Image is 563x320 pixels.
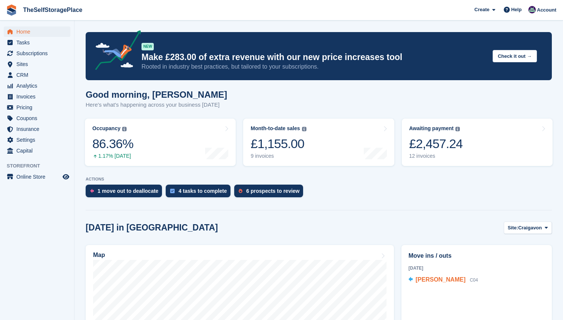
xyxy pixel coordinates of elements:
[4,113,70,123] a: menu
[251,153,306,159] div: 9 invoices
[4,91,70,102] a: menu
[85,119,236,166] a: Occupancy 86.36% 1.17% [DATE]
[408,251,545,260] h2: Move ins / outs
[16,145,61,156] span: Capital
[537,6,556,14] span: Account
[178,188,227,194] div: 4 tasks to complete
[86,185,166,201] a: 1 move out to deallocate
[20,4,85,16] a: TheSelfStoragePlace
[511,6,522,13] span: Help
[409,153,463,159] div: 12 invoices
[416,276,465,283] span: [PERSON_NAME]
[122,127,127,131] img: icon-info-grey-7440780725fd019a000dd9b08b2336e03edf1995a4989e88bcd33f0948082b44.svg
[4,48,70,59] a: menu
[90,189,94,193] img: move_outs_to_deallocate_icon-f764333ba52eb49d3ac5e1228854f67142a1ed5810a6f6cc68b1a99e826820c5.svg
[518,224,542,232] span: Craigavon
[4,70,70,80] a: menu
[504,222,552,234] button: Site: Craigavon
[16,102,61,113] span: Pricing
[243,119,394,166] a: Month-to-date sales £1,155.00 9 invoices
[239,189,242,193] img: prospect-51fa495bee0391a8d652442698ab0144808aea92771e9ea1ae160a38d050c398.svg
[408,265,545,272] div: [DATE]
[16,135,61,145] span: Settings
[170,189,175,193] img: task-75834270c22a3079a89374b754ae025e5fb1db73e45f91037f5363f120a921f8.svg
[409,125,454,132] div: Awaiting payment
[4,26,70,37] a: menu
[141,63,487,71] p: Rooted in industry best practices, but tailored to your subscriptions.
[4,172,70,182] a: menu
[16,37,61,48] span: Tasks
[6,4,17,16] img: stora-icon-8386f47178a22dfd0bd8f6a31ec36ba5ce8667c1dd55bd0f319d3a0aa187defe.svg
[508,224,518,232] span: Site:
[528,6,536,13] img: Sam
[92,125,120,132] div: Occupancy
[251,125,300,132] div: Month-to-date sales
[16,26,61,37] span: Home
[409,136,463,151] div: £2,457.24
[4,135,70,145] a: menu
[4,102,70,113] a: menu
[16,48,61,59] span: Subscriptions
[4,124,70,134] a: menu
[493,50,537,62] button: Check it out →
[455,127,460,131] img: icon-info-grey-7440780725fd019a000dd9b08b2336e03edf1995a4989e88bcd33f0948082b44.svg
[92,153,133,159] div: 1.17% [DATE]
[89,30,141,73] img: price-adjustments-announcement-icon-8257ccfd72463d97f412b2fc003d46551f7dbcb40ab6d574587a9cd5c0d94...
[7,162,74,170] span: Storefront
[470,277,478,283] span: C04
[16,70,61,80] span: CRM
[86,90,227,100] h1: Good morning, [PERSON_NAME]
[246,188,299,194] div: 6 prospects to review
[16,59,61,69] span: Sites
[4,59,70,69] a: menu
[92,136,133,151] div: 86.36%
[251,136,306,151] div: £1,155.00
[86,177,552,182] p: ACTIONS
[4,81,70,91] a: menu
[141,52,487,63] p: Make £283.00 of extra revenue with our new price increases tool
[234,185,307,201] a: 6 prospects to review
[166,185,234,201] a: 4 tasks to complete
[61,172,70,181] a: Preview store
[408,275,478,285] a: [PERSON_NAME] C04
[16,124,61,134] span: Insurance
[4,145,70,156] a: menu
[4,37,70,48] a: menu
[302,127,306,131] img: icon-info-grey-7440780725fd019a000dd9b08b2336e03edf1995a4989e88bcd33f0948082b44.svg
[16,91,61,102] span: Invoices
[16,172,61,182] span: Online Store
[93,252,105,258] h2: Map
[86,101,227,109] p: Here's what's happening across your business [DATE]
[86,223,218,233] h2: [DATE] in [GEOGRAPHIC_DATA]
[402,119,553,166] a: Awaiting payment £2,457.24 12 invoices
[16,81,61,91] span: Analytics
[16,113,61,123] span: Coupons
[474,6,489,13] span: Create
[98,188,158,194] div: 1 move out to deallocate
[141,43,154,50] div: NEW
